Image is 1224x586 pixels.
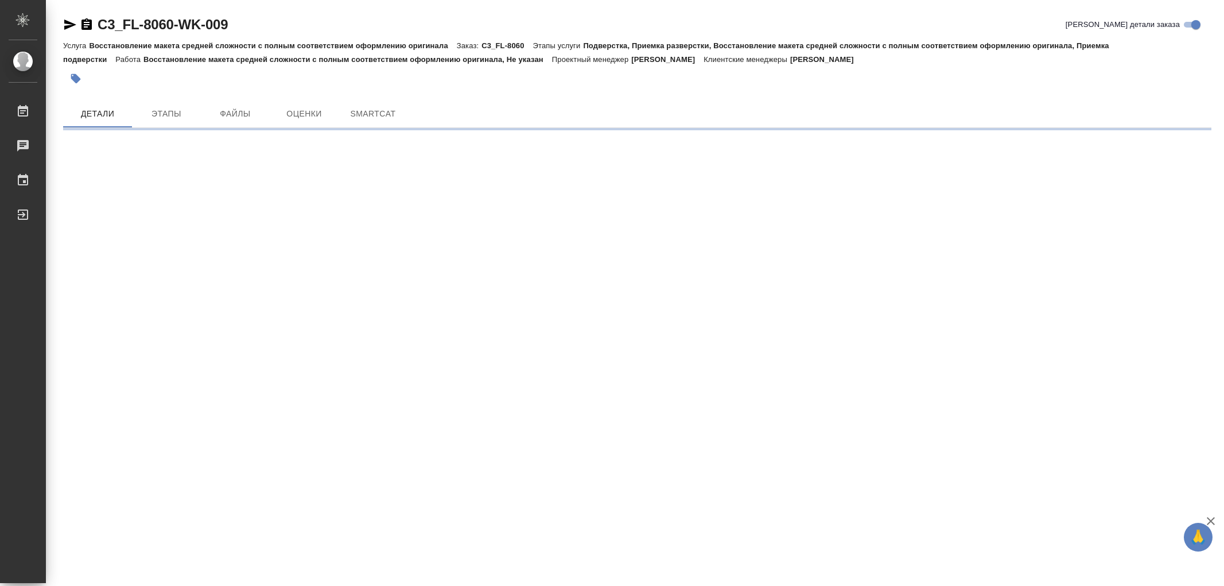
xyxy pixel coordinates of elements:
p: [PERSON_NAME] [631,55,704,64]
p: Заказ: [457,41,481,50]
p: [PERSON_NAME] [790,55,862,64]
p: Клиентские менеджеры [704,55,790,64]
p: Восстановление макета средней сложности с полным соответствием оформлению оригинала [89,41,456,50]
button: Скопировать ссылку для ЯМессенджера [63,18,77,32]
button: 🙏 [1184,523,1213,552]
p: C3_FL-8060 [481,41,533,50]
span: 🙏 [1188,525,1208,549]
span: Этапы [139,107,194,121]
span: Оценки [277,107,332,121]
span: SmartCat [345,107,401,121]
p: Подверстка, Приемка разверстки, Восстановление макета средней сложности с полным соответствием оф... [63,41,1109,64]
p: Работа [115,55,143,64]
span: Файлы [208,107,263,121]
a: C3_FL-8060-WK-009 [98,17,228,32]
p: Проектный менеджер [552,55,631,64]
span: Детали [70,107,125,121]
p: Этапы услуги [533,41,584,50]
span: [PERSON_NAME] детали заказа [1066,19,1180,30]
button: Скопировать ссылку [80,18,94,32]
button: Добавить тэг [63,66,88,91]
p: Восстановление макета средней сложности с полным соответствием оформлению оригинала, Не указан [143,55,552,64]
p: Услуга [63,41,89,50]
